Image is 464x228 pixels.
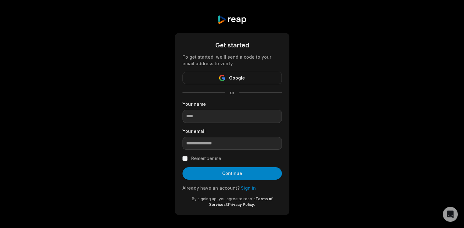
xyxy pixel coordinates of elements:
[182,54,282,67] div: To get started, we'll send a code to your email address to verify.
[254,202,255,207] span: .
[228,202,254,207] a: Privacy Policy
[241,185,256,191] a: Sign in
[182,167,282,180] button: Continue
[182,101,282,107] label: Your name
[182,185,240,191] span: Already have an account?
[226,202,228,207] span: &
[182,128,282,134] label: Your email
[192,196,256,201] span: By signing up, you agree to reap's
[182,41,282,50] div: Get started
[182,72,282,84] button: Google
[225,89,239,96] span: or
[229,74,245,82] span: Google
[217,15,247,24] img: reap
[191,155,221,162] label: Remember me
[209,196,272,207] a: Terms of Services
[443,207,458,222] div: Open Intercom Messenger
